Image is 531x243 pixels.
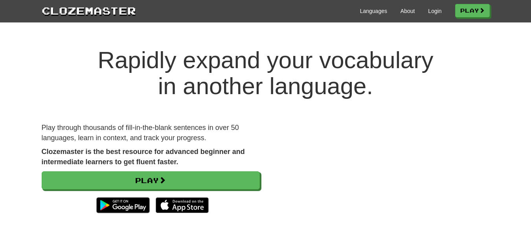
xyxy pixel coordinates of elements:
[92,193,153,217] img: Get it on Google Play
[42,3,136,18] a: Clozemaster
[42,148,245,166] strong: Clozemaster is the best resource for advanced beginner and intermediate learners to get fluent fa...
[428,7,441,15] a: Login
[360,7,387,15] a: Languages
[42,171,260,189] a: Play
[455,4,490,17] a: Play
[42,123,260,143] p: Play through thousands of fill-in-the-blank sentences in over 50 languages, learn in context, and...
[401,7,415,15] a: About
[156,197,209,213] img: Download_on_the_App_Store_Badge_US-UK_135x40-25178aeef6eb6b83b96f5f2d004eda3bffbb37122de64afbaef7...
